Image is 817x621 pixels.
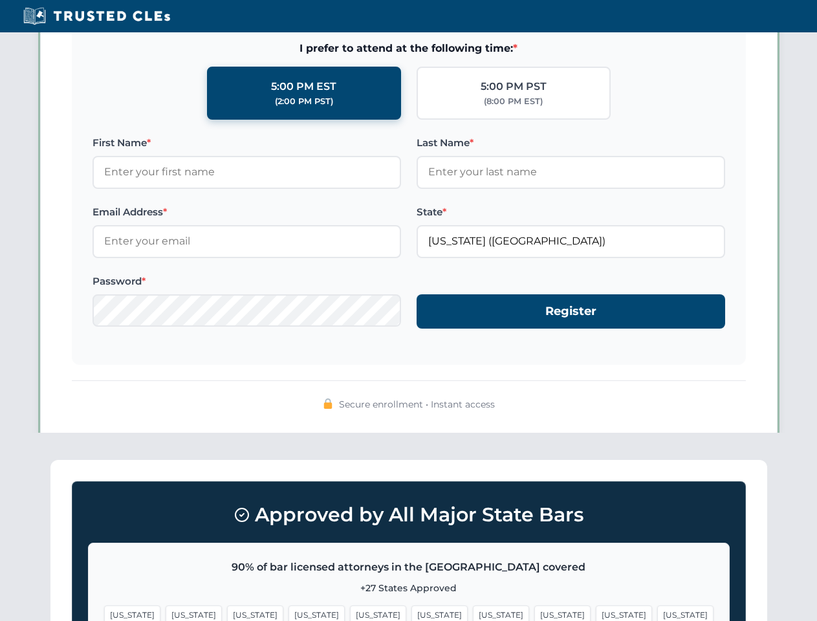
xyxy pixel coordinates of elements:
[481,78,547,95] div: 5:00 PM PST
[93,40,725,57] span: I prefer to attend at the following time:
[93,225,401,257] input: Enter your email
[93,274,401,289] label: Password
[88,497,730,532] h3: Approved by All Major State Bars
[484,95,543,108] div: (8:00 PM EST)
[271,78,336,95] div: 5:00 PM EST
[93,204,401,220] label: Email Address
[417,156,725,188] input: Enter your last name
[339,397,495,411] span: Secure enrollment • Instant access
[323,398,333,409] img: 🔒
[417,135,725,151] label: Last Name
[104,559,714,576] p: 90% of bar licensed attorneys in the [GEOGRAPHIC_DATA] covered
[417,225,725,257] input: Florida (FL)
[104,581,714,595] p: +27 States Approved
[417,204,725,220] label: State
[19,6,174,26] img: Trusted CLEs
[275,95,333,108] div: (2:00 PM PST)
[93,156,401,188] input: Enter your first name
[93,135,401,151] label: First Name
[417,294,725,329] button: Register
